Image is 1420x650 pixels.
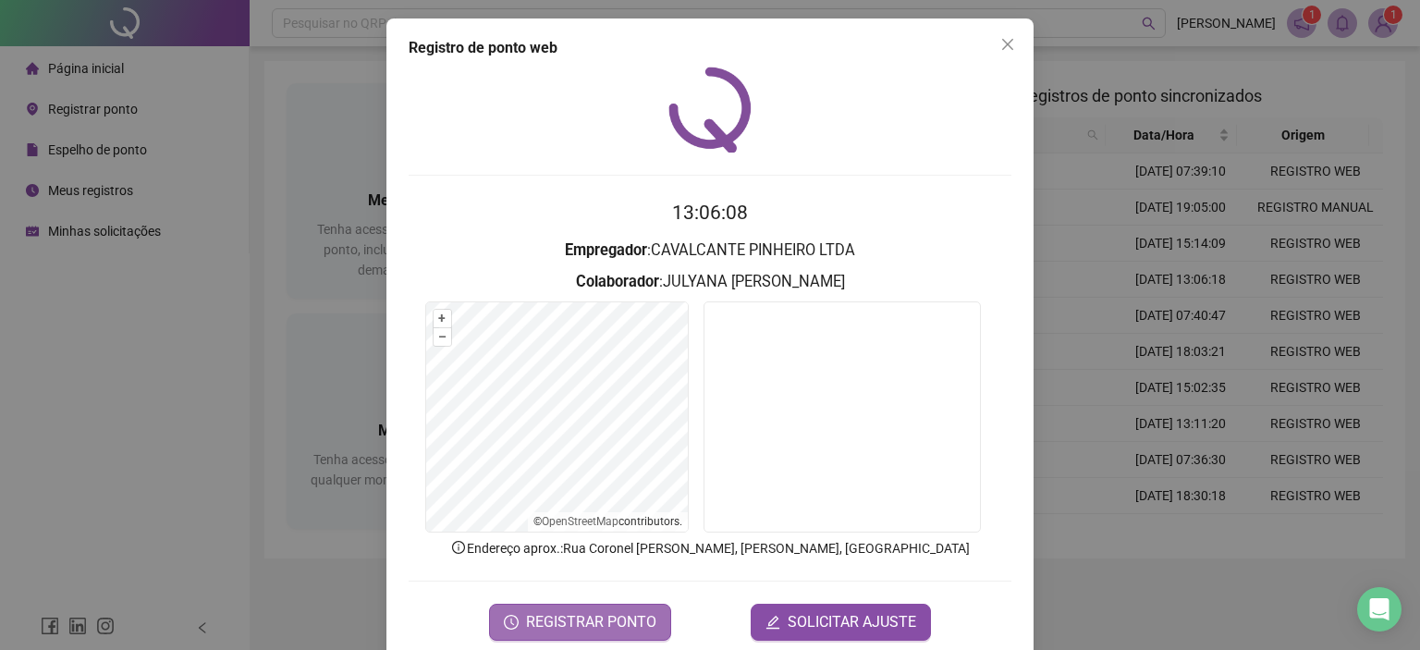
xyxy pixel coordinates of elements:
[409,37,1011,59] div: Registro de ponto web
[668,67,752,153] img: QRPoint
[542,515,618,528] a: OpenStreetMap
[526,611,656,633] span: REGISTRAR PONTO
[533,515,682,528] li: © contributors.
[409,239,1011,263] h3: : CAVALCANTE PINHEIRO LTDA
[409,270,1011,294] h3: : JULYANA [PERSON_NAME]
[765,615,780,630] span: edit
[1000,37,1015,52] span: close
[1357,587,1402,632] div: Open Intercom Messenger
[489,604,671,641] button: REGISTRAR PONTO
[434,310,451,327] button: +
[409,538,1011,558] p: Endereço aprox. : Rua Coronel [PERSON_NAME], [PERSON_NAME], [GEOGRAPHIC_DATA]
[565,241,647,259] strong: Empregador
[672,202,748,224] time: 13:06:08
[504,615,519,630] span: clock-circle
[788,611,916,633] span: SOLICITAR AJUSTE
[751,604,931,641] button: editSOLICITAR AJUSTE
[450,539,467,556] span: info-circle
[576,273,659,290] strong: Colaborador
[434,328,451,346] button: –
[993,30,1022,59] button: Close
